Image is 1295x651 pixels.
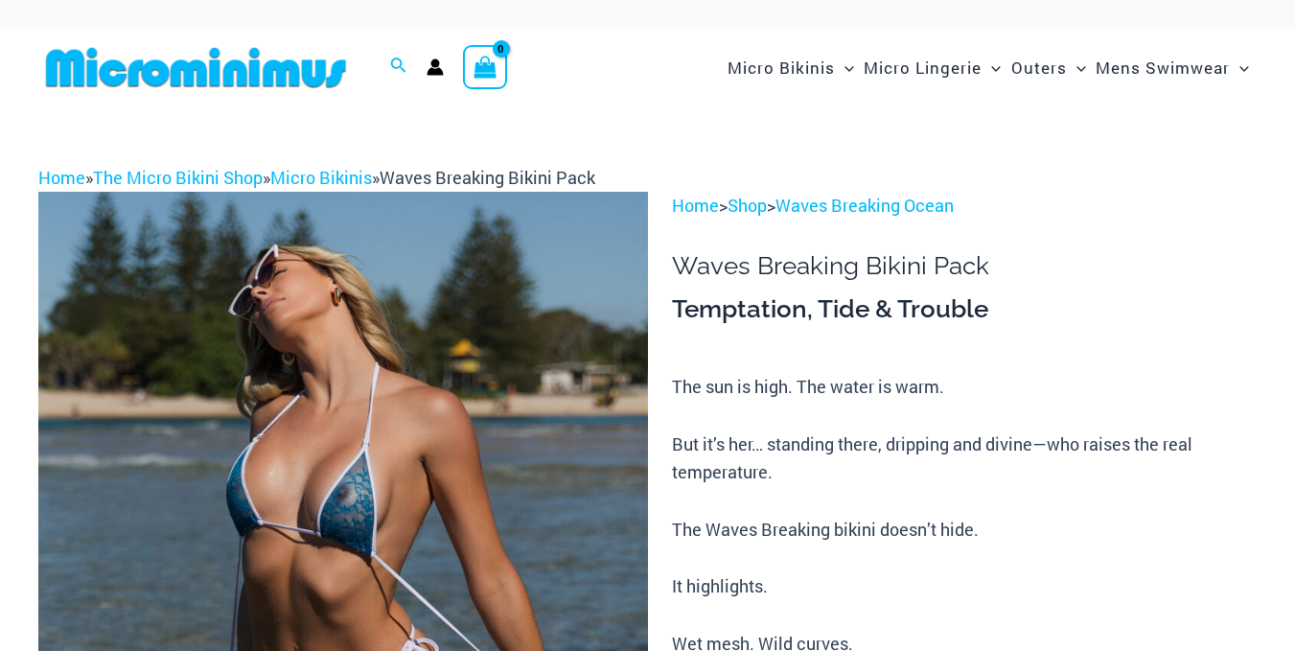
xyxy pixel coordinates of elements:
[1006,38,1091,97] a: OutersMenu ToggleMenu Toggle
[93,166,263,189] a: The Micro Bikini Shop
[720,35,1257,100] nav: Site Navigation
[864,43,982,92] span: Micro Lingerie
[38,166,595,189] span: » » »
[1091,38,1254,97] a: Mens SwimwearMenu ToggleMenu Toggle
[38,46,354,89] img: MM SHOP LOGO FLAT
[728,194,767,217] a: Shop
[1230,43,1249,92] span: Menu Toggle
[775,194,954,217] a: Waves Breaking Ocean
[672,194,719,217] a: Home
[672,293,1257,326] h3: Temptation, Tide & Trouble
[463,45,507,89] a: View Shopping Cart, empty
[835,43,854,92] span: Menu Toggle
[672,192,1257,221] p: > >
[1011,43,1067,92] span: Outers
[390,55,407,80] a: Search icon link
[982,43,1001,92] span: Menu Toggle
[723,38,859,97] a: Micro BikinisMenu ToggleMenu Toggle
[728,43,835,92] span: Micro Bikinis
[859,38,1006,97] a: Micro LingerieMenu ToggleMenu Toggle
[427,58,444,76] a: Account icon link
[672,251,1257,281] h1: Waves Breaking Bikini Pack
[380,166,595,189] span: Waves Breaking Bikini Pack
[1067,43,1086,92] span: Menu Toggle
[1096,43,1230,92] span: Mens Swimwear
[270,166,372,189] a: Micro Bikinis
[38,166,85,189] a: Home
